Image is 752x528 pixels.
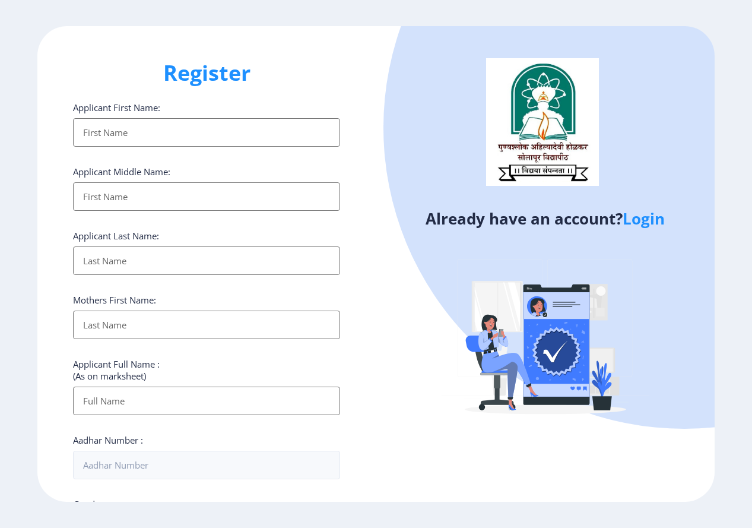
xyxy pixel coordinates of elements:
[73,230,159,242] label: Applicant Last Name:
[73,358,160,382] label: Applicant Full Name : (As on marksheet)
[486,58,599,185] img: logo
[73,118,340,147] input: First Name
[73,166,170,178] label: Applicant Middle Name:
[442,236,649,444] img: Verified-rafiki.svg
[73,498,106,510] label: Gender:
[73,451,340,479] input: Aadhar Number
[73,387,340,415] input: Full Name
[73,59,340,87] h1: Register
[73,102,160,113] label: Applicant First Name:
[73,294,156,306] label: Mothers First Name:
[73,434,143,446] label: Aadhar Number :
[73,246,340,275] input: Last Name
[385,209,705,228] h4: Already have an account?
[73,182,340,211] input: First Name
[73,311,340,339] input: Last Name
[623,208,665,229] a: Login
